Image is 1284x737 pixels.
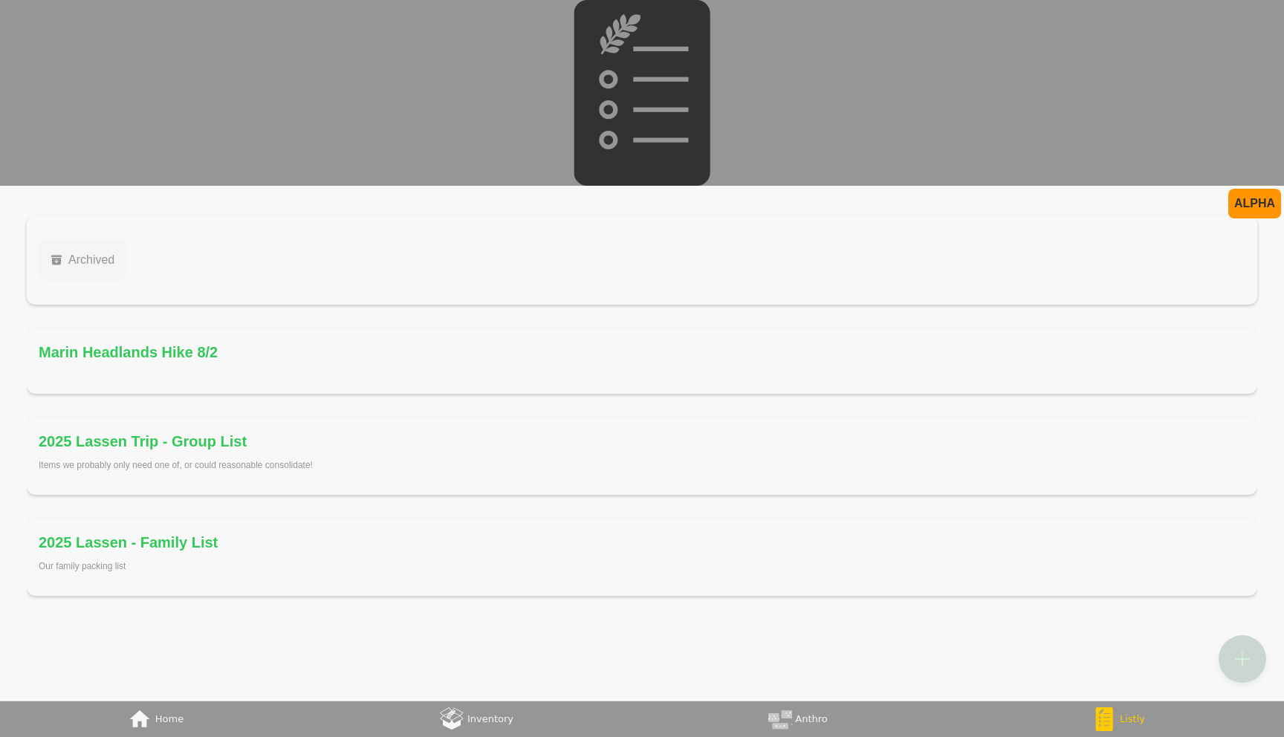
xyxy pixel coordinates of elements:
div:  [51,254,62,267]
div: Marin Headlands Hike 8/2 [39,340,218,364]
div: Inventory [467,710,513,728]
div: 2025 Lassen Trip - Group List [39,429,247,453]
div: Anthro [795,710,827,728]
div: Archived [62,251,114,269]
button: Archived [39,239,126,281]
div: ALPHA [1234,195,1275,212]
div: Home [155,710,184,728]
div: Our family packing list [39,560,1245,572]
button: add [1219,635,1266,683]
div:  [1230,646,1254,672]
div: Listly [1120,710,1145,728]
div:  [128,707,152,731]
div: Items we probably only need one of, or could reasonable consolidate! [39,459,1245,471]
div: 2025 Lassen - Family List [39,530,218,554]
